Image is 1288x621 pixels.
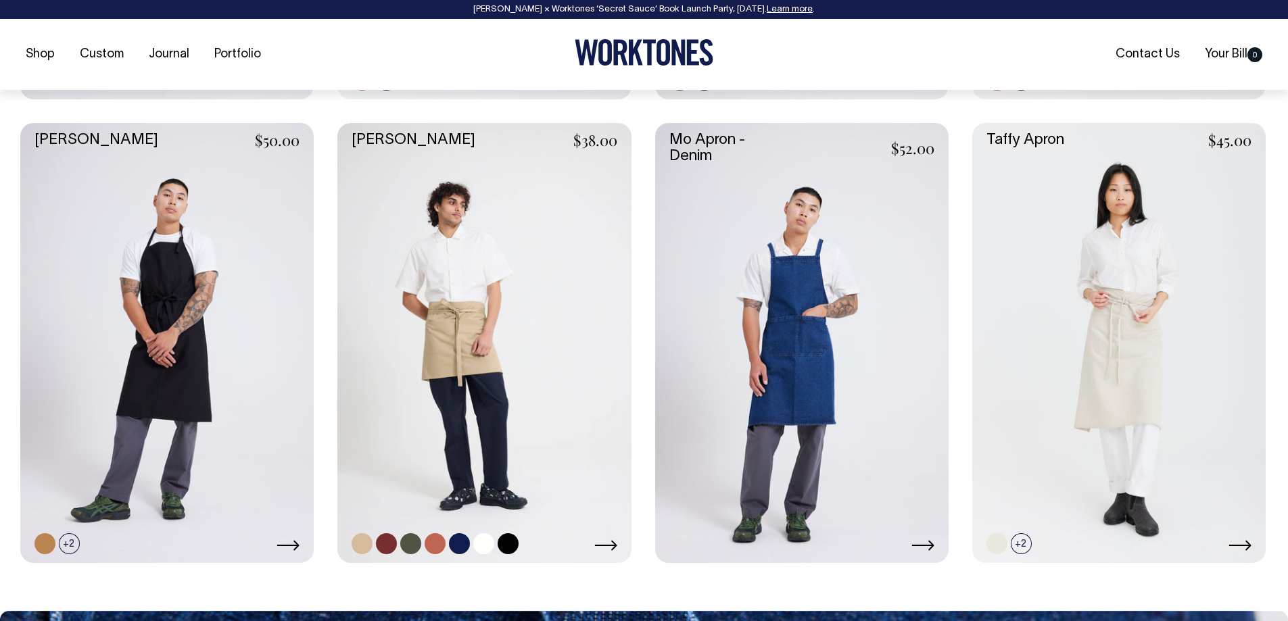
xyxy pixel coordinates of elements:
[1247,47,1262,62] span: 0
[14,5,1274,14] div: [PERSON_NAME] × Worktones ‘Secret Sauce’ Book Launch Party, [DATE]. .
[1110,43,1185,66] a: Contact Us
[1199,43,1268,66] a: Your Bill0
[20,43,60,66] a: Shop
[209,43,266,66] a: Portfolio
[1011,533,1032,554] span: +2
[59,533,80,554] span: +2
[74,43,129,66] a: Custom
[767,5,813,14] a: Learn more
[143,43,195,66] a: Journal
